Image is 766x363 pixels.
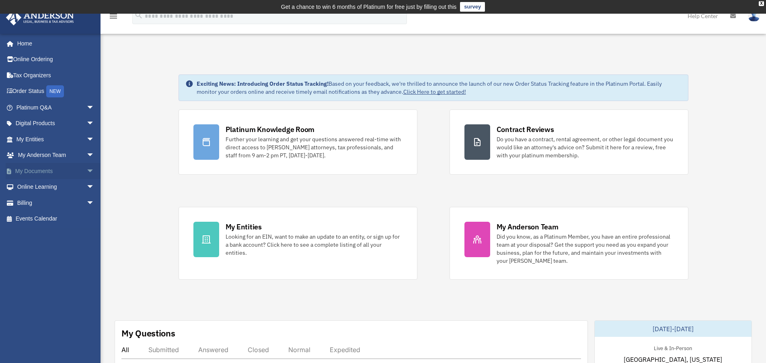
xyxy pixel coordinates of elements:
div: Platinum Knowledge Room [226,124,315,134]
a: My Documentsarrow_drop_down [6,163,107,179]
a: Digital Productsarrow_drop_down [6,115,107,132]
div: All [121,346,129,354]
a: My Entities Looking for an EIN, want to make an update to an entity, or sign up for a bank accoun... [179,207,417,280]
a: Click Here to get started! [403,88,466,95]
span: arrow_drop_down [86,147,103,164]
a: Online Ordering [6,52,107,68]
div: Further your learning and get your questions answered real-time with direct access to [PERSON_NAM... [226,135,403,159]
div: Expedited [330,346,360,354]
div: Based on your feedback, we're thrilled to announce the launch of our new Order Status Tracking fe... [197,80,682,96]
a: Home [6,35,103,52]
div: Normal [288,346,310,354]
a: Billingarrow_drop_down [6,195,107,211]
div: Submitted [148,346,179,354]
a: Platinum Knowledge Room Further your learning and get your questions answered real-time with dire... [179,109,417,175]
span: arrow_drop_down [86,131,103,148]
a: survey [460,2,485,12]
div: NEW [46,85,64,97]
span: arrow_drop_down [86,195,103,211]
a: Events Calendar [6,211,107,227]
div: Contract Reviews [497,124,554,134]
div: close [759,1,764,6]
a: My Anderson Teamarrow_drop_down [6,147,107,163]
div: Get a chance to win 6 months of Platinum for free just by filling out this [281,2,457,12]
span: arrow_drop_down [86,115,103,132]
div: Do you have a contract, rental agreement, or other legal document you would like an attorney's ad... [497,135,674,159]
div: Live & In-Person [647,343,698,352]
span: arrow_drop_down [86,179,103,196]
strong: Exciting News: Introducing Order Status Tracking! [197,80,329,87]
div: My Entities [226,222,262,232]
a: My Entitiesarrow_drop_down [6,131,107,147]
div: My Anderson Team [497,222,559,232]
a: Tax Organizers [6,67,107,83]
a: menu [109,14,118,21]
div: Did you know, as a Platinum Member, you have an entire professional team at your disposal? Get th... [497,233,674,265]
div: Closed [248,346,269,354]
div: My Questions [121,327,175,339]
i: menu [109,11,118,21]
div: [DATE]-[DATE] [595,321,752,337]
span: arrow_drop_down [86,163,103,179]
a: My Anderson Team Did you know, as a Platinum Member, you have an entire professional team at your... [450,207,688,280]
img: Anderson Advisors Platinum Portal [4,10,76,25]
i: search [134,11,143,20]
span: arrow_drop_down [86,99,103,116]
a: Contract Reviews Do you have a contract, rental agreement, or other legal document you would like... [450,109,688,175]
div: Looking for an EIN, want to make an update to an entity, or sign up for a bank account? Click her... [226,233,403,257]
a: Order StatusNEW [6,83,107,100]
a: Platinum Q&Aarrow_drop_down [6,99,107,115]
img: User Pic [748,10,760,22]
div: Answered [198,346,228,354]
a: Online Learningarrow_drop_down [6,179,107,195]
